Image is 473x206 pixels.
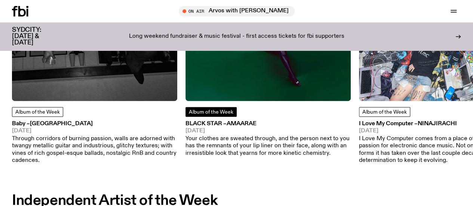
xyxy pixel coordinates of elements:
span: [DATE] [12,128,177,134]
a: Album of the Week [185,107,237,117]
p: Long weekend fundraiser & music festival - first access tickets for fbi supporters [129,33,344,40]
a: BLACK STAR –Amaarae[DATE]Your clothes are sweated through, and the person next to you has the rem... [185,121,351,157]
span: Amaarae [227,121,257,127]
span: [DATE] [185,128,351,134]
p: Your clothes are sweated through, and the person next to you has the remnants of your lip liner o... [185,135,351,157]
a: Album of the Week [12,107,63,117]
span: Album of the Week [189,110,233,115]
h3: BLACK STAR – [185,121,351,127]
span: [GEOGRAPHIC_DATA] [30,121,93,127]
button: On AirArvos with [PERSON_NAME] [179,6,295,16]
a: Baby –[GEOGRAPHIC_DATA][DATE]Through corridors of burning passion, walls are adorned with twangy ... [12,121,177,164]
span: Ninajirachi [418,121,457,127]
span: Album of the Week [15,110,60,115]
span: Album of the Week [362,110,407,115]
h3: Baby – [12,121,177,127]
a: Album of the Week [359,107,410,117]
h3: SYDCITY: [DATE] & [DATE] [12,27,60,46]
p: Through corridors of burning passion, walls are adorned with twangy metallic guitar and industrio... [12,135,177,164]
